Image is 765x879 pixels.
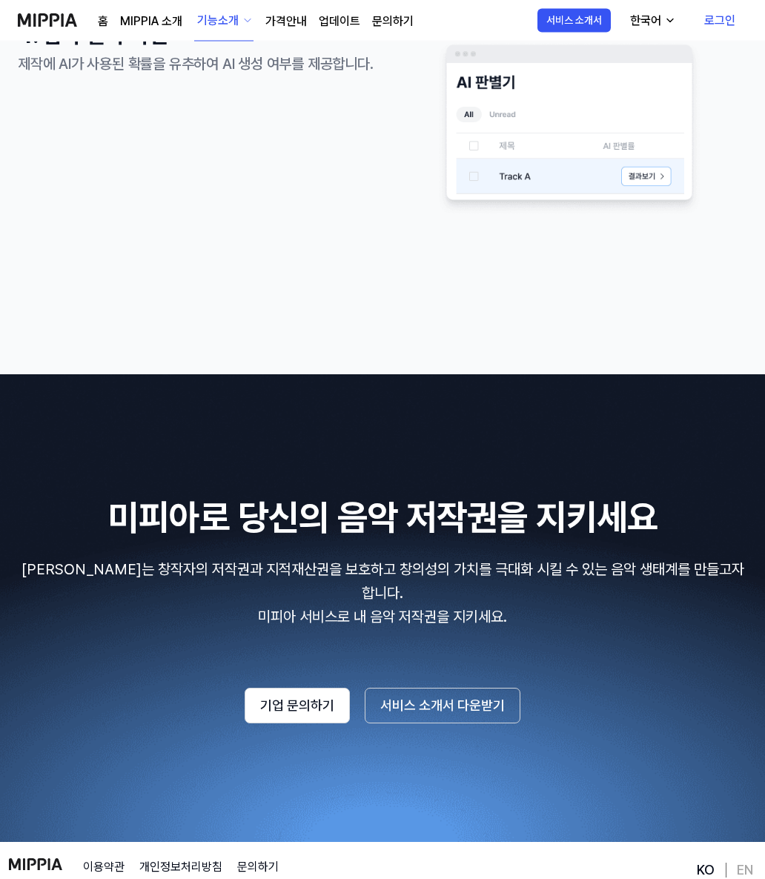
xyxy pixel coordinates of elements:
[237,859,279,877] a: 문의하기
[139,859,222,877] a: 개인정보처리방침
[245,689,350,724] button: 기업 문의하기
[18,558,747,629] p: [PERSON_NAME]는 창작자의 저작권과 지적재산권을 보호하고 창의성의 가치를 극대화 시킬 수 있는 음악 생태계를 만들고자 합니다. 미피아 서비스로 내 음악 저작권을 지키세요.
[120,13,182,30] a: MIPPIA 소개
[618,6,685,36] button: 한국어
[365,689,520,724] button: 서비스 소개서 다운받기
[83,859,125,877] a: 이용약관
[98,13,108,30] a: 홈
[9,859,62,871] img: logo
[627,12,664,30] div: 한국어
[194,12,242,30] div: 기능소개
[372,13,414,30] a: 문의하기
[319,13,360,30] a: 업데이트
[537,9,611,33] button: 서비스 소개서
[391,30,747,216] img: 4. 검사 결과 확인
[194,1,254,42] button: 기능소개
[265,13,307,30] a: 가격안내
[18,53,374,76] div: 제작에 AI가 사용된 확률을 유추하여 AI 생성 여부를 제공합니다.
[18,494,747,543] h2: 미피아로 당신의 음악 저작권을 지키세요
